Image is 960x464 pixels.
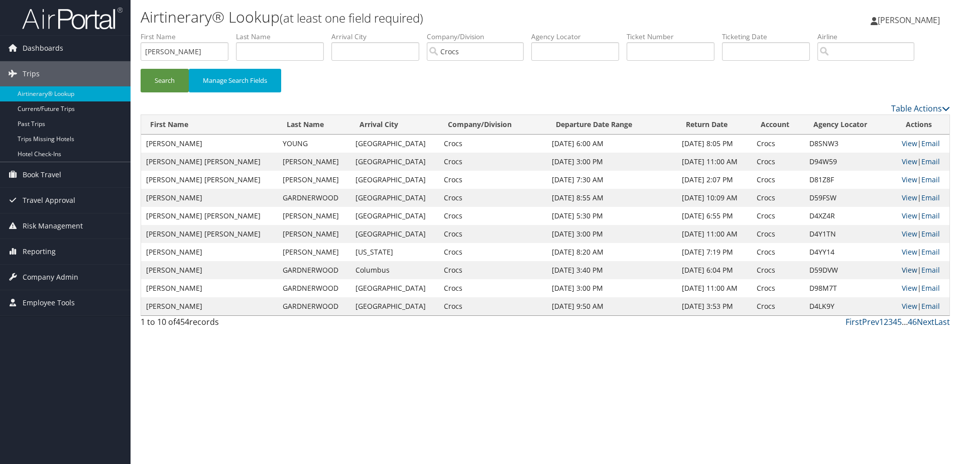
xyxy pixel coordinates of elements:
a: Email [921,283,940,293]
th: Actions [897,115,949,135]
td: D81Z8F [804,171,896,189]
td: | [897,171,949,189]
td: [DATE] 11:00 AM [677,153,752,171]
td: [DATE] 3:00 PM [547,153,677,171]
td: [DATE] 6:00 AM [547,135,677,153]
td: Crocs [439,225,547,243]
a: View [902,157,917,166]
td: [PERSON_NAME] [278,171,350,189]
td: [DATE] 3:00 PM [547,225,677,243]
a: 46 [908,316,917,327]
td: GARDNERWOOD [278,189,350,207]
span: Risk Management [23,213,83,239]
td: | [897,225,949,243]
span: Dashboards [23,36,63,61]
td: [DATE] 8:05 PM [677,135,752,153]
td: [DATE] 11:00 AM [677,225,752,243]
td: | [897,135,949,153]
td: | [897,279,949,297]
th: Arrival City: activate to sort column ascending [350,115,439,135]
a: Table Actions [891,103,950,114]
a: View [902,193,917,202]
td: [DATE] 7:30 AM [547,171,677,189]
a: Email [921,229,940,239]
td: [DATE] 3:40 PM [547,261,677,279]
a: Email [921,301,940,311]
td: D4LK9Y [804,297,896,315]
td: Crocs [439,207,547,225]
a: Prev [862,316,879,327]
td: | [897,297,949,315]
td: Crocs [439,171,547,189]
td: [US_STATE] [350,243,439,261]
a: First [846,316,862,327]
label: Arrival City [331,32,427,42]
td: D8SNW3 [804,135,896,153]
td: [PERSON_NAME] [PERSON_NAME] [141,153,278,171]
a: Email [921,211,940,220]
span: [PERSON_NAME] [878,15,940,26]
span: Reporting [23,239,56,264]
div: 1 to 10 of records [141,316,332,333]
th: First Name: activate to sort column ascending [141,115,278,135]
td: D4YY14 [804,243,896,261]
td: D4XZ4R [804,207,896,225]
td: [PERSON_NAME] [141,243,278,261]
td: [PERSON_NAME] [PERSON_NAME] [141,225,278,243]
td: [DATE] 6:04 PM [677,261,752,279]
td: [DATE] 7:19 PM [677,243,752,261]
td: [PERSON_NAME] [141,279,278,297]
td: YOUNG [278,135,350,153]
a: 3 [888,316,893,327]
label: Last Name [236,32,331,42]
h1: Airtinerary® Lookup [141,7,680,28]
td: Crocs [752,153,804,171]
td: [DATE] 8:20 AM [547,243,677,261]
td: [GEOGRAPHIC_DATA] [350,297,439,315]
span: Travel Approval [23,188,75,213]
td: [GEOGRAPHIC_DATA] [350,207,439,225]
a: Email [921,193,940,202]
td: [PERSON_NAME] [278,207,350,225]
td: [DATE] 10:09 AM [677,189,752,207]
a: Email [921,175,940,184]
td: Crocs [752,189,804,207]
a: View [902,175,917,184]
a: Next [917,316,934,327]
td: GARDNERWOOD [278,261,350,279]
a: [PERSON_NAME] [871,5,950,35]
td: [GEOGRAPHIC_DATA] [350,171,439,189]
td: [GEOGRAPHIC_DATA] [350,153,439,171]
th: Agency Locator: activate to sort column ascending [804,115,896,135]
th: Departure Date Range: activate to sort column ascending [547,115,677,135]
a: Last [934,316,950,327]
button: Manage Search Fields [189,69,281,92]
th: Return Date: activate to sort column ascending [677,115,752,135]
a: 2 [884,316,888,327]
td: Crocs [752,297,804,315]
th: Company/Division [439,115,547,135]
a: Email [921,247,940,257]
a: View [902,247,917,257]
small: (at least one field required) [280,10,423,26]
label: First Name [141,32,236,42]
td: Crocs [439,135,547,153]
td: [PERSON_NAME] [141,135,278,153]
th: Account: activate to sort column ascending [752,115,804,135]
a: 1 [879,316,884,327]
td: GARDNERWOOD [278,279,350,297]
td: Crocs [752,207,804,225]
label: Agency Locator [531,32,627,42]
td: [PERSON_NAME] [278,243,350,261]
td: [DATE] 3:53 PM [677,297,752,315]
td: Crocs [752,225,804,243]
td: [GEOGRAPHIC_DATA] [350,225,439,243]
span: Company Admin [23,265,78,290]
td: Crocs [439,153,547,171]
td: [PERSON_NAME] [141,297,278,315]
td: [GEOGRAPHIC_DATA] [350,279,439,297]
a: Email [921,139,940,148]
td: Crocs [439,261,547,279]
td: D59DVW [804,261,896,279]
td: Crocs [439,279,547,297]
